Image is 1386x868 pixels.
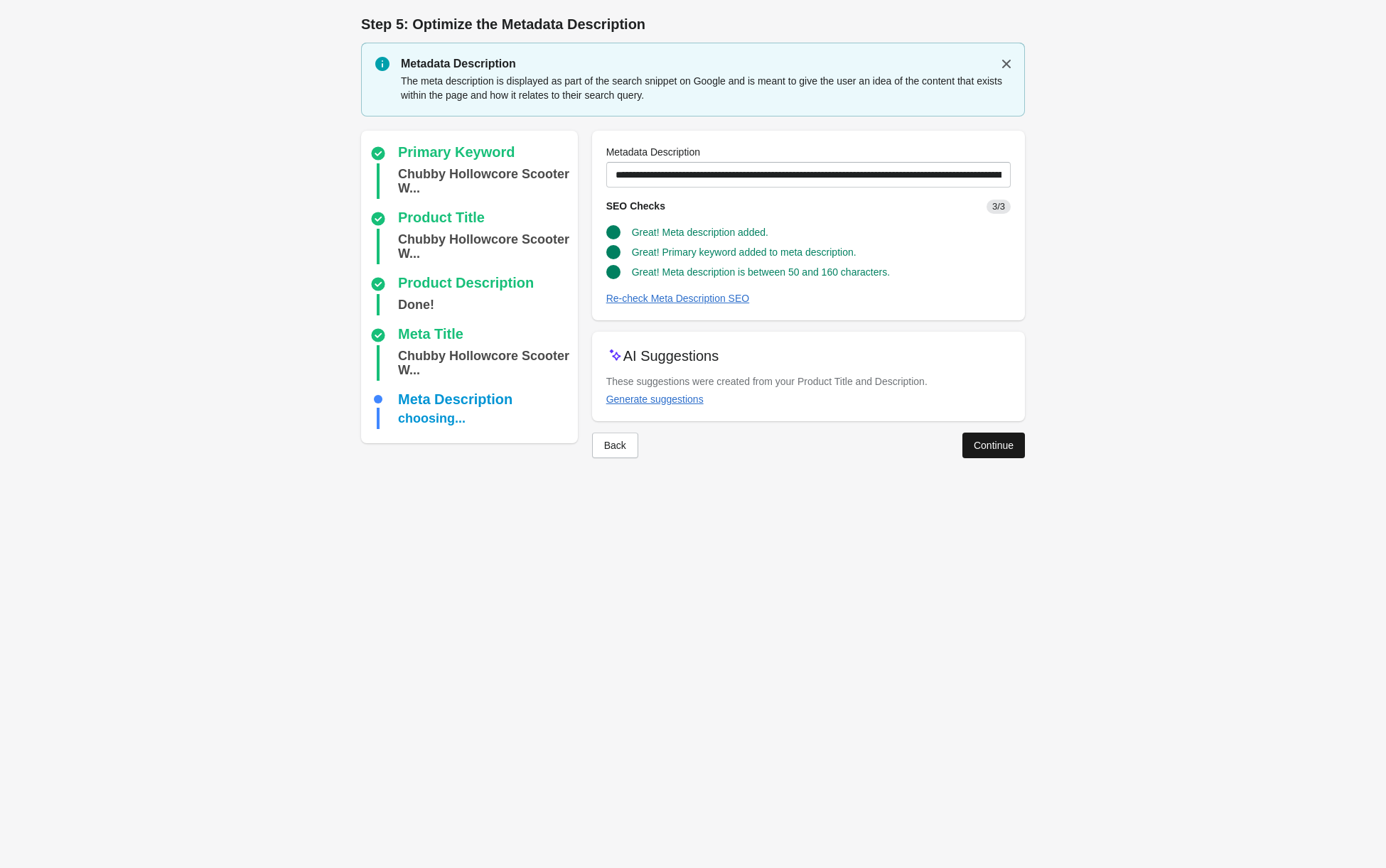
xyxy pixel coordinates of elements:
div: Meta Description [398,392,512,406]
span: These suggestions were created from your Product Title and Description. [606,376,928,387]
div: Product Title [398,210,485,227]
span: 3/3 [987,200,1011,214]
div: Product Description [398,276,534,293]
div: Chubby Hollowcore Scooter Wheel [398,163,572,199]
div: Done! [398,294,434,315]
p: AI Suggestions [623,346,719,366]
button: Re-check Meta Description SEO [601,286,756,311]
button: Generate suggestions [601,386,709,412]
label: Metadata Description [606,145,700,159]
p: Metadata Description [401,55,1011,72]
div: Primary Keyword [398,145,515,162]
div: Re-check Meta Description SEO [606,293,750,304]
span: SEO Checks [606,200,665,212]
div: Continue [974,440,1014,451]
span: The meta description is displayed as part of the search snippet on Google and is meant to give th... [401,75,1002,101]
div: choosing... [398,408,466,429]
span: Great! Meta description added. [632,227,768,238]
div: Generate suggestions [606,394,704,405]
div: Chubby Hollowcore Scooter Wheel - 110mm - Astronaught / Glitter [398,229,572,264]
button: Continue [962,433,1025,458]
span: Great! Primary keyword added to meta description. [632,246,856,258]
div: Chubby Hollowcore Scooter Wheel | Pro Scooter Wheel [398,345,572,381]
div: Back [604,440,626,451]
button: Back [592,433,638,458]
div: Meta Title [398,327,463,344]
span: Great! Meta description is between 50 and 160 characters. [632,266,890,278]
h1: Step 5: Optimize the Metadata Description [361,14,1025,34]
